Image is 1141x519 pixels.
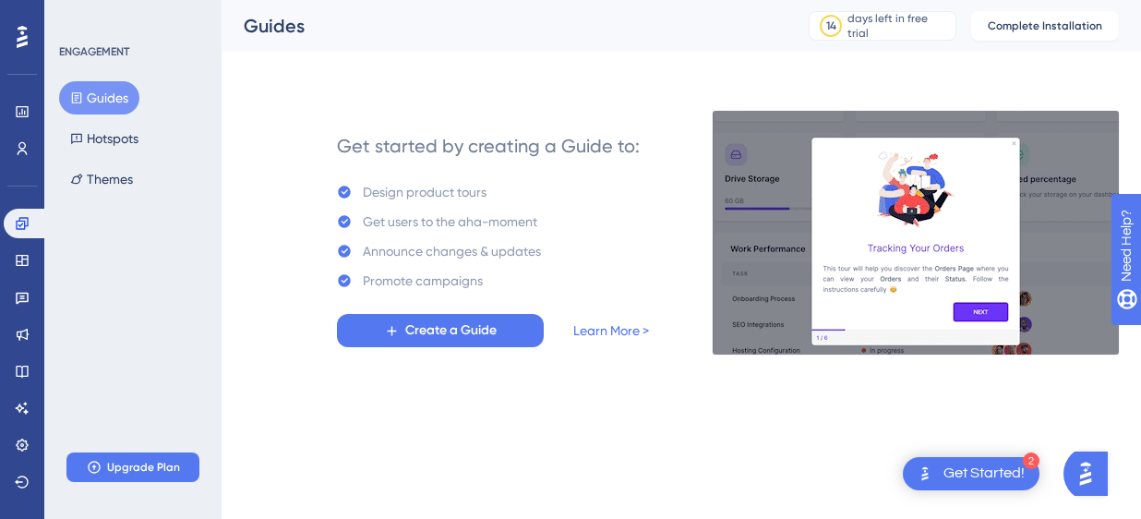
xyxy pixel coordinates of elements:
[107,460,180,475] span: Upgrade Plan
[1063,446,1119,501] iframe: UserGuiding AI Assistant Launcher
[988,18,1102,33] span: Complete Installation
[712,110,1120,356] img: 21a29cd0e06a8f1d91b8bced9f6e1c06.gif
[244,13,763,39] div: Guides
[943,464,1025,484] div: Get Started!
[59,163,144,196] button: Themes
[59,122,150,155] button: Hotspots
[405,320,497,342] span: Create a Guide
[59,44,129,59] div: ENGAGEMENT
[826,18,836,33] div: 14
[363,211,537,233] div: Get users to the aha-moment
[43,5,115,27] span: Need Help?
[66,453,199,482] button: Upgrade Plan
[337,133,640,159] div: Get started by creating a Guide to:
[337,314,544,347] button: Create a Guide
[971,11,1119,41] button: Complete Installation
[363,181,486,203] div: Design product tours
[914,463,936,485] img: launcher-image-alternative-text
[903,457,1039,490] div: Open Get Started! checklist, remaining modules: 2
[847,11,950,41] div: days left in free trial
[573,320,649,342] a: Learn More >
[1023,453,1039,469] div: 2
[363,270,483,292] div: Promote campaigns
[59,81,139,115] button: Guides
[363,240,541,262] div: Announce changes & updates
